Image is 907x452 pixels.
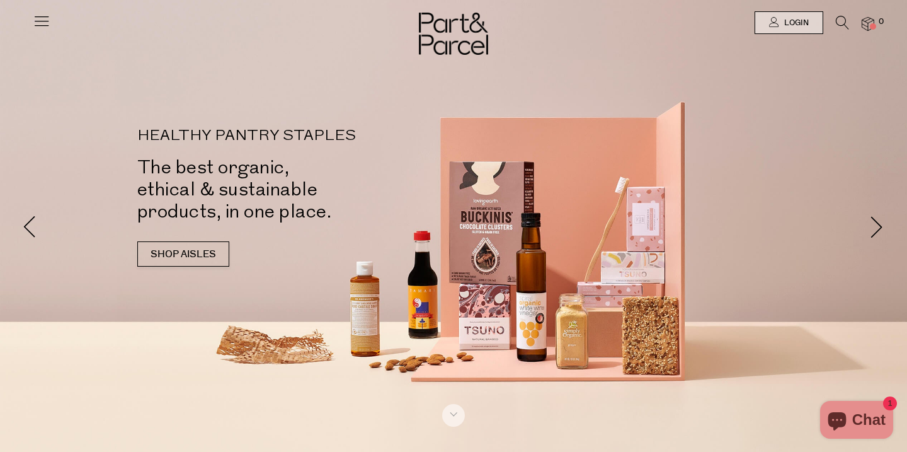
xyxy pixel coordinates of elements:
a: SHOP AISLES [137,241,229,267]
inbox-online-store-chat: Shopify online store chat [816,401,897,442]
span: Login [781,18,809,28]
p: HEALTHY PANTRY STAPLES [137,129,477,144]
a: Login [755,11,823,34]
span: 0 [876,16,887,28]
img: Part&Parcel [419,13,488,55]
h2: The best organic, ethical & sustainable products, in one place. [137,156,477,223]
a: 0 [862,17,874,30]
